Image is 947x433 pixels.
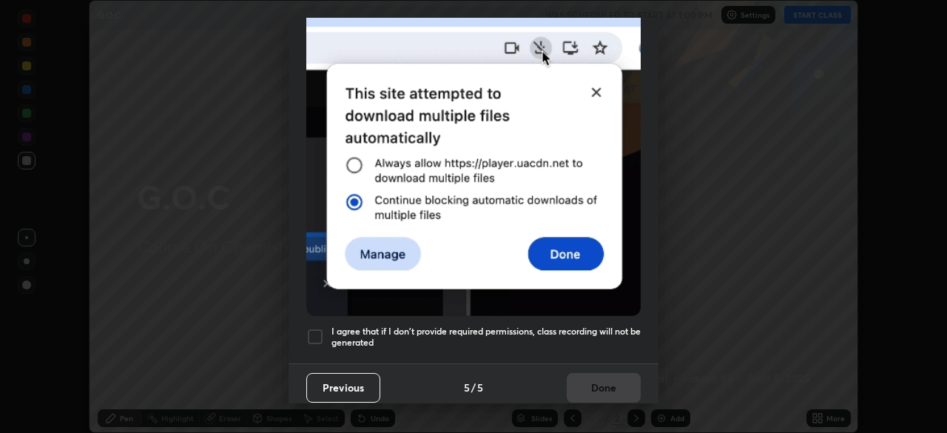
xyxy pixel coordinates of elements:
[306,373,380,403] button: Previous
[471,380,476,395] h4: /
[331,326,641,349] h5: I agree that if I don't provide required permissions, class recording will not be generated
[464,380,470,395] h4: 5
[477,380,483,395] h4: 5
